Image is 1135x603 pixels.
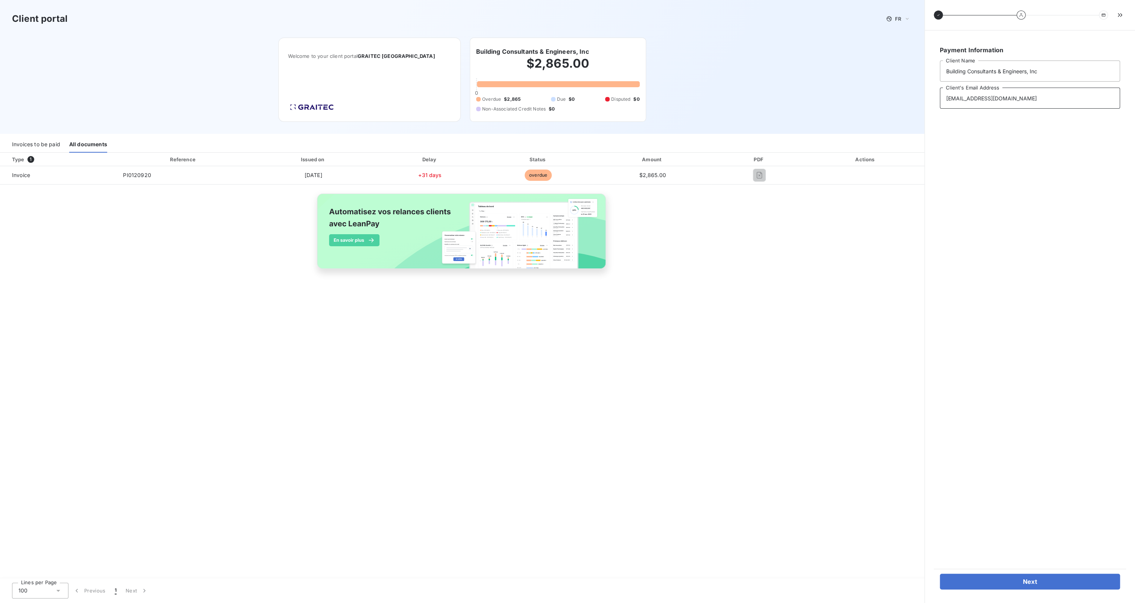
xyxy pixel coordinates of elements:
div: Actions [808,156,923,163]
button: 1 [110,583,121,598]
span: 1 [27,156,34,163]
button: Previous [68,583,110,598]
span: GRAITEC [GEOGRAPHIC_DATA] [358,53,435,59]
span: PI0120920 [123,172,151,178]
div: PDF [713,156,805,163]
span: [DATE] [305,172,322,178]
span: Due [557,96,566,103]
span: $0 [569,96,575,103]
span: 0 [475,90,478,96]
img: Company logo [288,102,336,112]
h2: $2,865.00 [476,56,640,79]
span: $0 [549,106,555,112]
span: Invoice [6,171,111,179]
div: Invoices to be paid [12,137,60,153]
div: Amount [595,156,710,163]
div: Delay [379,156,482,163]
span: Non-Associated Credit Notes [482,106,546,112]
div: Status [484,156,592,163]
h3: Client portal [12,12,68,26]
div: Issued on [251,156,376,163]
span: 1 [115,587,117,594]
span: 100 [18,587,27,594]
h6: Building Consultants & Engineers, Inc [476,47,589,56]
div: Type [8,156,115,163]
span: $2,865 [504,96,520,103]
span: overdue [525,170,552,181]
img: banner [310,189,614,282]
span: +31 days [418,172,442,178]
input: placeholder [940,88,1120,109]
div: All documents [69,137,107,153]
input: placeholder [940,61,1120,82]
span: Welcome to your client portal [288,53,451,59]
h6: Payment Information [940,45,1120,55]
button: Next [121,583,153,598]
span: $0 [633,96,639,103]
span: FR [895,16,901,22]
div: Reference [170,156,195,162]
span: $2,865.00 [639,172,666,178]
span: Disputed [611,96,630,103]
span: Overdue [482,96,501,103]
button: Next [940,574,1120,589]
